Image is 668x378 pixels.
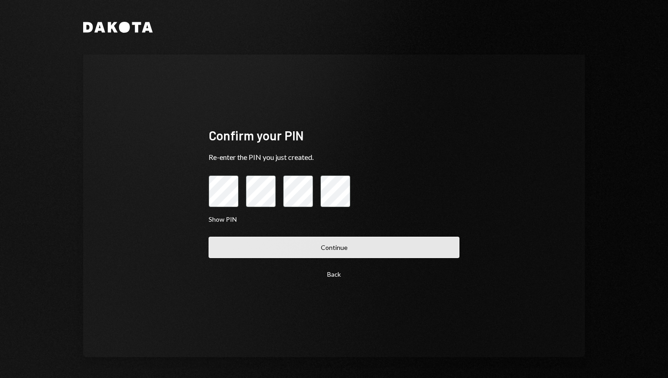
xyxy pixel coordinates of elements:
[320,175,350,207] input: pin code 4 of 4
[209,237,459,258] button: Continue
[209,175,239,207] input: pin code 1 of 4
[209,152,459,163] div: Re-enter the PIN you just created.
[209,264,459,285] button: Back
[209,127,459,144] div: Confirm your PIN
[283,175,313,207] input: pin code 3 of 4
[246,175,276,207] input: pin code 2 of 4
[209,215,237,224] button: Show PIN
